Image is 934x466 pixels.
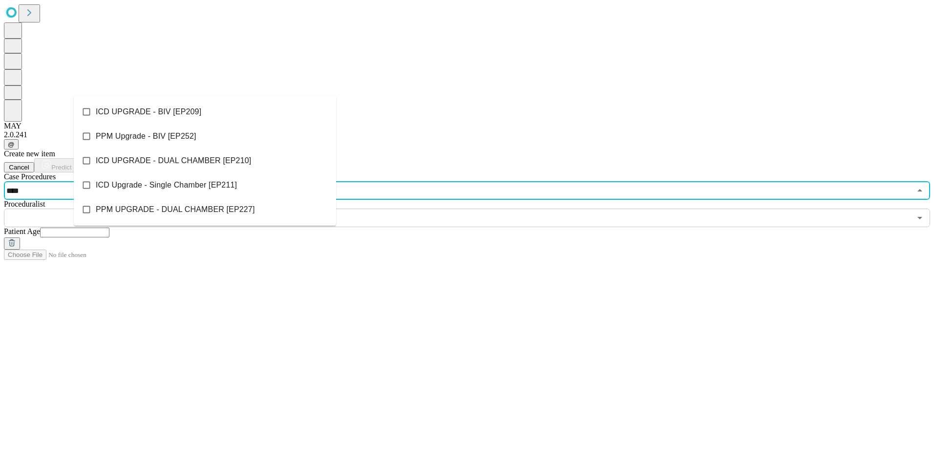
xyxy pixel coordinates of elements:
button: @ [4,139,19,149]
span: Patient Age [4,227,40,235]
span: Proceduralist [4,200,45,208]
div: 2.0.241 [4,130,930,139]
span: ICD UPGRADE - DUAL CHAMBER [EP210] [96,155,251,167]
span: PPM Upgrade - BIV [EP252] [96,130,196,142]
span: @ [8,141,15,148]
button: Cancel [4,162,34,172]
span: ICD UPGRADE - BIV [EP209] [96,106,201,118]
span: Create new item [4,149,55,158]
span: ICD Upgrade - Single Chamber [EP211] [96,179,237,191]
span: Cancel [9,164,29,171]
button: Predict [34,158,79,172]
button: Open [913,211,927,225]
span: Predict [51,164,71,171]
button: Close [913,184,927,197]
span: PPM UPGRADE - DUAL CHAMBER [EP227] [96,204,255,215]
span: Scheduled Procedure [4,172,56,181]
div: MAY [4,122,930,130]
